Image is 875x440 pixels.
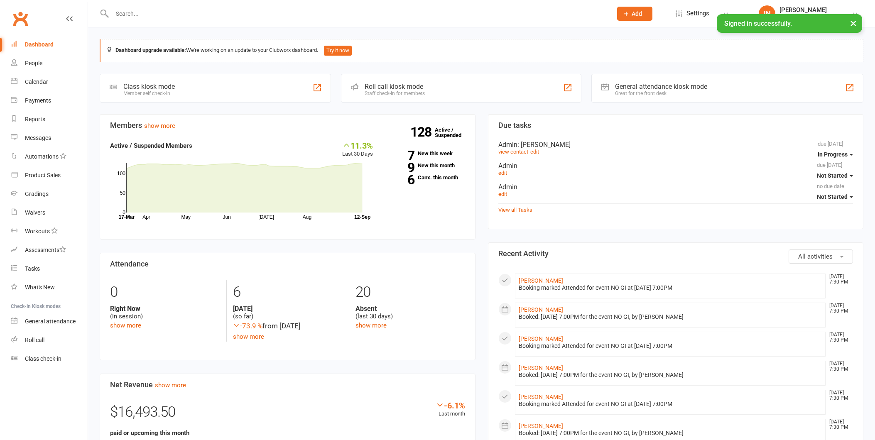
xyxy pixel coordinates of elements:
[355,305,465,313] strong: Absent
[825,303,853,314] time: [DATE] 7:30 PM
[233,322,262,330] span: -73.9 %
[498,191,507,197] a: edit
[25,116,45,122] div: Reports
[110,322,141,329] a: show more
[233,333,264,340] a: show more
[385,149,414,162] strong: 7
[818,151,848,158] span: In Progress
[436,401,465,410] div: -6.1%
[11,91,88,110] a: Payments
[436,401,465,418] div: Last month
[519,401,822,408] div: Booking marked Attended for event NO GI at [DATE] 7:00PM
[686,4,709,23] span: Settings
[110,429,189,437] strong: paid or upcoming this month
[11,331,88,350] a: Roll call
[11,73,88,91] a: Calendar
[342,141,373,159] div: Last 30 Days
[498,183,853,191] div: Admin
[123,83,175,90] div: Class kiosk mode
[11,147,88,166] a: Automations
[517,141,571,149] span: : [PERSON_NAME]
[355,280,465,305] div: 20
[818,147,853,162] button: In Progress
[11,110,88,129] a: Reports
[25,209,45,216] div: Waivers
[11,166,88,185] a: Product Sales
[355,322,387,329] a: show more
[144,122,175,130] a: show more
[615,90,707,96] div: Great for the front desk
[846,14,861,32] button: ×
[110,280,220,305] div: 0
[11,203,88,222] a: Waivers
[825,274,853,285] time: [DATE] 7:30 PM
[365,90,425,96] div: Staff check-in for members
[25,318,76,325] div: General attendance
[25,172,61,178] div: Product Sales
[519,306,563,313] a: [PERSON_NAME]
[355,305,465,320] div: (last 30 days)
[789,249,853,264] button: All activities
[110,121,465,130] h3: Members
[519,372,822,379] div: Booked: [DATE] 7:00PM for the event NO GI, by [PERSON_NAME]
[110,305,220,313] strong: Right Now
[25,191,49,197] div: Gradings
[519,430,822,437] div: Booked: [DATE] 7:00PM for the event NO GI, by [PERSON_NAME]
[110,401,465,428] div: $16,493.50
[498,149,528,155] a: view contact
[25,337,44,343] div: Roll call
[498,121,853,130] h3: Due tasks
[498,162,853,170] div: Admin
[798,253,833,260] span: All activities
[385,174,414,186] strong: 6
[825,419,853,430] time: [DATE] 7:30 PM
[519,394,563,400] a: [PERSON_NAME]
[498,207,532,213] a: View all Tasks
[385,151,465,156] a: 7New this week
[11,278,88,297] a: What's New
[110,142,192,149] strong: Active / Suspended Members
[11,350,88,368] a: Class kiosk mode
[724,20,792,27] span: Signed in successfully.
[100,39,863,62] div: We're working on an update to your Clubworx dashboard.
[25,247,66,253] div: Assessments
[365,83,425,90] div: Roll call kiosk mode
[498,170,507,176] a: edit
[435,121,471,144] a: 128Active / Suspended
[25,284,55,291] div: What's New
[519,277,563,284] a: [PERSON_NAME]
[825,390,853,401] time: [DATE] 7:30 PM
[110,8,606,20] input: Search...
[233,320,343,332] div: from [DATE]
[342,141,373,150] div: 11.3%
[530,149,539,155] a: edit
[25,355,61,362] div: Class check-in
[519,284,822,291] div: Booking marked Attended for event NO GI at [DATE] 7:00PM
[817,172,848,179] span: Not Started
[498,141,853,149] div: Admin
[817,189,853,204] button: Not Started
[233,305,343,320] div: (so far)
[25,78,48,85] div: Calendar
[519,423,563,429] a: [PERSON_NAME]
[632,10,642,17] span: Add
[385,163,465,168] a: 9New this month
[779,14,852,21] div: ONYX BRAZILIAN JIU JITSU
[11,222,88,241] a: Workouts
[25,228,50,235] div: Workouts
[25,153,59,160] div: Automations
[110,305,220,320] div: (in session)
[110,260,465,268] h3: Attendance
[324,46,352,56] button: Try it now
[25,41,54,48] div: Dashboard
[25,265,40,272] div: Tasks
[825,332,853,343] time: [DATE] 7:30 PM
[519,313,822,320] div: Booked: [DATE] 7:00PM for the event NO GI, by [PERSON_NAME]
[11,185,88,203] a: Gradings
[759,5,775,22] div: IN
[123,90,175,96] div: Member self check-in
[617,7,652,21] button: Add
[110,381,465,389] h3: Net Revenue
[410,126,435,138] strong: 128
[519,342,822,350] div: Booking marked Attended for event NO GI at [DATE] 7:00PM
